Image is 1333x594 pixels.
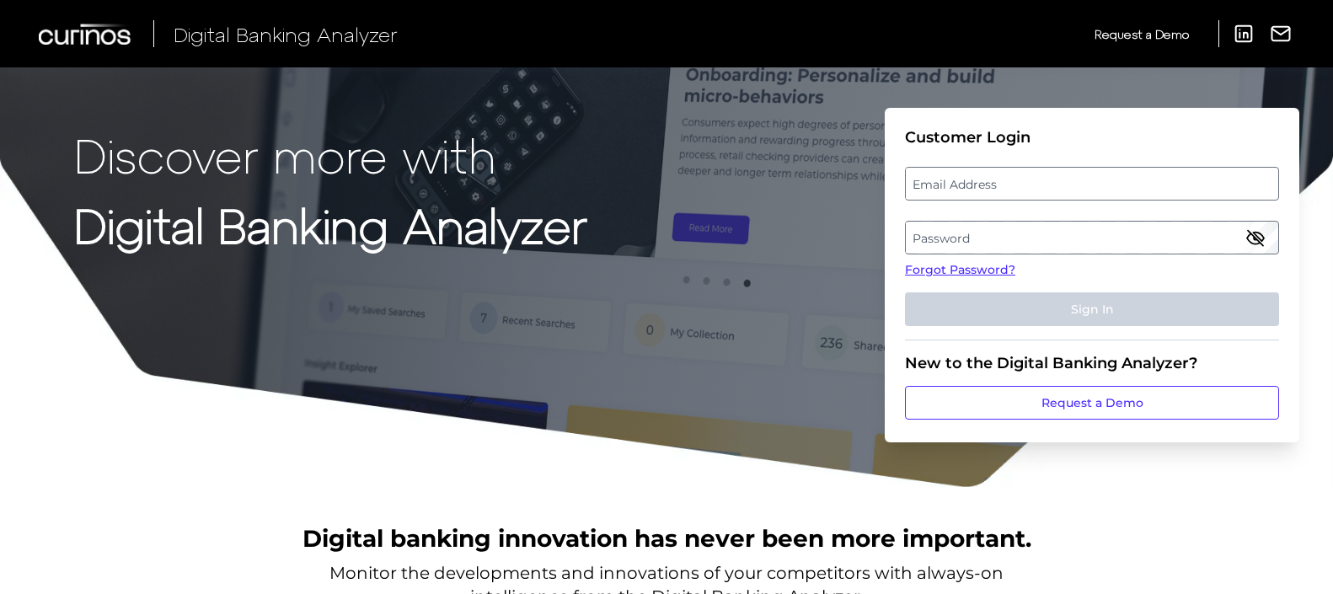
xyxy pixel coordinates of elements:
[905,261,1279,279] a: Forgot Password?
[905,386,1279,420] a: Request a Demo
[302,522,1031,554] h2: Digital banking innovation has never been more important.
[906,222,1277,253] label: Password
[74,196,587,253] strong: Digital Banking Analyzer
[74,128,587,181] p: Discover more with
[905,128,1279,147] div: Customer Login
[905,354,1279,372] div: New to the Digital Banking Analyzer?
[1095,27,1189,41] span: Request a Demo
[174,22,398,46] span: Digital Banking Analyzer
[905,292,1279,326] button: Sign In
[906,169,1277,199] label: Email Address
[39,24,133,45] img: Curinos
[1095,20,1189,48] a: Request a Demo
